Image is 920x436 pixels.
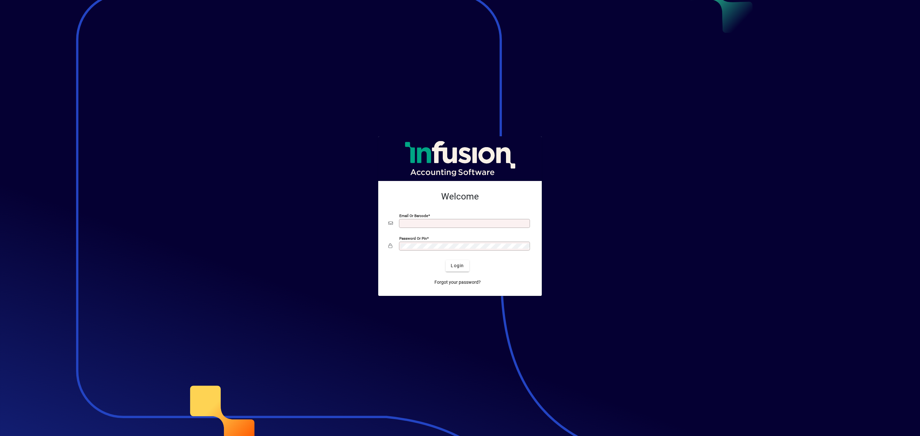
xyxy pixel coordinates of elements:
[399,213,428,218] mat-label: Email or Barcode
[434,279,481,286] span: Forgot your password?
[446,260,469,272] button: Login
[388,191,532,202] h2: Welcome
[432,277,483,288] a: Forgot your password?
[451,262,464,269] span: Login
[399,236,427,240] mat-label: Password or Pin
